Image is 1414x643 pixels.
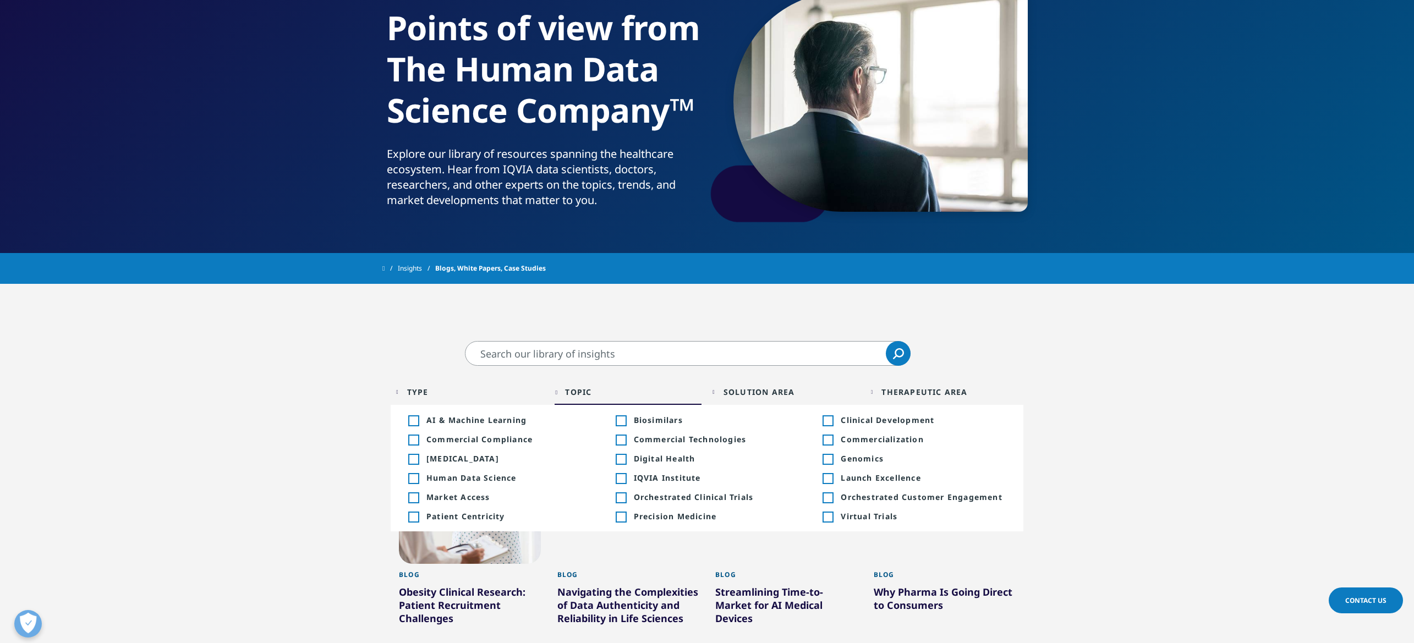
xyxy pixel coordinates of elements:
div: Inclusion filter on Commercial Compliance; 365 results [408,435,418,445]
div: Obesity Clinical Research: Patient Recruitment Challenges [399,585,541,629]
span: Contact Us [1345,596,1386,605]
div: Inclusion filter on IQVIA Institute; 17 results [616,474,626,483]
div: Topic facet. [565,387,591,397]
span: AI & Machine Learning [426,415,591,425]
input: Search [465,341,911,366]
div: Inclusion filter on Market Access; 331 results [408,493,418,503]
a: Contact Us [1329,587,1403,613]
a: Search [886,341,911,366]
div: Navigating the Complexities of Data Authenticity and Reliability in Life Sciences [557,585,699,629]
li: Inclusion filter on Market Access; 331 results [396,487,604,507]
div: Blog [715,570,857,585]
li: Inclusion filter on Orchestrated Clinical Trials; 222 results [604,487,811,507]
a: Blog Why Pharma Is Going Direct to Consumers [874,564,1016,640]
div: Inclusion filter on Precision Medicine; 118 results [616,512,626,522]
li: Inclusion filter on Launch Excellence; 108 results [810,468,1018,487]
div: Inclusion filter on Digital Health; 517 results [616,454,626,464]
span: Blogs, White Papers, Case Studies [435,259,546,278]
span: Market Access [426,492,591,502]
li: Inclusion filter on Digital Health; 517 results [604,449,811,468]
li: Inclusion filter on Clinical Development; 213 results [810,410,1018,430]
li: Inclusion filter on Genomics; 122 results [810,449,1018,468]
li: Inclusion filter on COVID-19; 312 results [396,449,604,468]
div: Why Pharma Is Going Direct to Consumers [874,585,1016,616]
div: Inclusion filter on Orchestrated Customer Engagement; 385 results [823,493,832,503]
span: Launch Excellence [841,472,1006,483]
span: Precision Medicine [634,511,799,521]
div: Inclusion filter on AI & Machine Learning; 412 results [408,416,418,426]
div: Inclusion filter on Genomics; 122 results [823,454,832,464]
span: Orchestrated Clinical Trials [634,492,799,502]
div: Inclusion filter on Virtual Trials; 60 results [823,512,832,522]
div: Inclusion filter on Patient Centricity; 350 results [408,512,418,522]
span: COVID-19 [426,453,591,464]
div: Inclusion filter on Human Data Science; 325 results [408,474,418,483]
div: Type facet. [407,387,429,397]
div: Streamlining Time-to-Market for AI Medical Devices [715,585,857,629]
li: Inclusion filter on Commercial Technologies; 576 results [604,430,811,449]
div: Blog [874,570,1016,585]
li: Inclusion filter on Virtual Trials; 60 results [810,507,1018,526]
span: Biosimilars [634,415,799,425]
li: Inclusion filter on Commercialization; 40 results [810,430,1018,449]
div: Solution Area facet. [724,387,795,397]
span: Commercial Compliance [426,434,591,444]
div: Inclusion filter on Commercialization; 40 results [823,435,832,445]
li: Inclusion filter on Precision Medicine; 118 results [604,507,811,526]
span: Human Data Science [426,472,591,483]
li: Inclusion filter on Patient Centricity; 350 results [396,507,604,526]
h1: Points of view from The Human Data Science Company™ [387,7,703,146]
span: IQVIA Institute [634,472,799,483]
svg: Search [893,348,904,359]
span: Commercial Technologies [634,434,799,444]
li: Inclusion filter on Biosimilars; 44 results [604,410,811,430]
div: Inclusion filter on Orchestrated Clinical Trials; 222 results [616,493,626,503]
span: Genomics [841,453,1006,464]
li: Inclusion filter on Orchestrated Customer Engagement; 385 results [810,487,1018,507]
div: Therapeutic Area facet. [881,387,967,397]
div: Blog [557,570,699,585]
div: Inclusion filter on COVID-19; 312 results [408,454,418,464]
span: Orchestrated Customer Engagement [841,492,1006,502]
li: Inclusion filter on AI & Machine Learning; 412 results [396,410,604,430]
div: Inclusion filter on Clinical Development; 213 results [823,416,832,426]
span: Commercialization [841,434,1006,444]
li: Inclusion filter on Commercial Compliance; 365 results [396,430,604,449]
button: Open Preferences [14,610,42,637]
p: Explore our library of resources spanning the healthcare ecosystem. Hear from IQVIA data scientis... [387,146,703,215]
a: Insights [398,259,435,278]
div: Inclusion filter on Commercial Technologies; 576 results [616,435,626,445]
span: Digital Health [634,453,799,464]
div: Inclusion filter on Biosimilars; 44 results [616,416,626,426]
span: Clinical Development [841,415,1006,425]
span: Virtual Trials [841,511,1006,521]
li: Inclusion filter on IQVIA Institute; 17 results [604,468,811,487]
span: Patient Centricity [426,511,591,521]
div: Inclusion filter on Launch Excellence; 108 results [823,474,832,483]
div: Blog [399,570,541,585]
li: Inclusion filter on Human Data Science; 325 results [396,468,604,487]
